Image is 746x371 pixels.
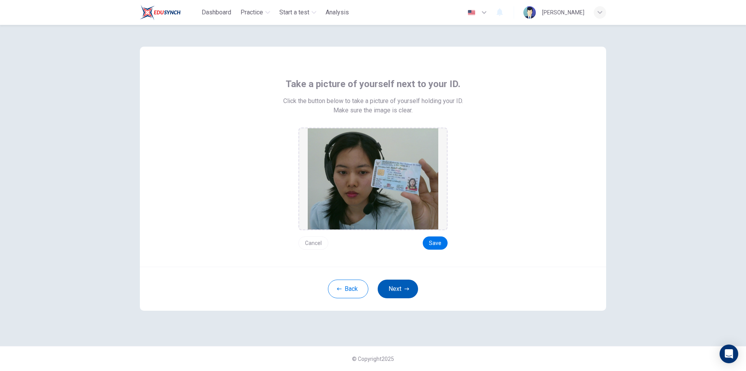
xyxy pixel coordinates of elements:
img: Train Test logo [140,5,181,20]
button: Cancel [298,236,328,250]
button: Next [378,280,418,298]
button: Start a test [276,5,319,19]
img: Profile picture [523,6,536,19]
span: Make sure the image is clear. [333,106,413,115]
span: Dashboard [202,8,231,17]
span: Take a picture of yourself next to your ID. [286,78,460,90]
span: Start a test [279,8,309,17]
button: Back [328,280,368,298]
button: Practice [237,5,273,19]
span: Analysis [326,8,349,17]
img: en [467,10,476,16]
img: preview screemshot [308,128,438,229]
span: Practice [241,8,263,17]
div: Open Intercom Messenger [720,345,738,363]
a: Train Test logo [140,5,199,20]
button: Dashboard [199,5,234,19]
span: © Copyright 2025 [352,356,394,362]
button: Analysis [322,5,352,19]
button: Save [423,236,448,250]
span: Click the button below to take a picture of yourself holding your ID. [283,96,463,106]
div: [PERSON_NAME] [542,8,584,17]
